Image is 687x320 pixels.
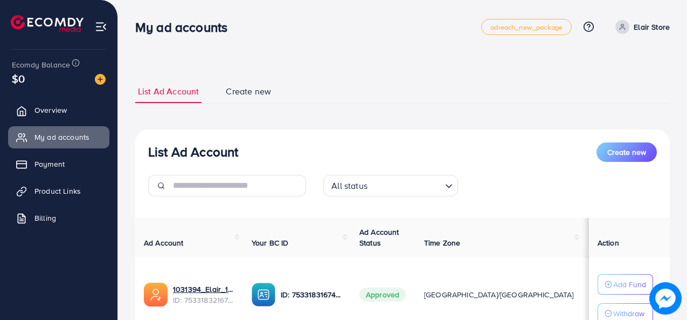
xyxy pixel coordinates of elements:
[634,21,670,33] p: Elair Store
[95,74,106,85] img: image
[144,237,184,248] span: Ad Account
[8,180,109,202] a: Product Links
[34,105,67,115] span: Overview
[371,176,441,194] input: Search for option
[424,237,460,248] span: Time Zone
[226,85,271,98] span: Create new
[138,85,199,98] span: List Ad Account
[95,21,107,33] img: menu
[8,153,109,175] a: Payment
[34,186,81,196] span: Product Links
[596,142,657,162] button: Create new
[173,284,234,306] div: <span class='underline'>1031394_Elair_1753955928407</span></br>7533183216740663312
[8,99,109,121] a: Overview
[34,159,65,169] span: Payment
[173,284,234,295] a: 1031394_Elair_1753955928407
[598,237,619,248] span: Action
[12,71,25,86] span: $0
[424,289,574,300] span: [GEOGRAPHIC_DATA]/[GEOGRAPHIC_DATA]
[135,19,236,35] h3: My ad accounts
[34,213,56,223] span: Billing
[613,307,644,320] p: Withdraw
[12,59,70,70] span: Ecomdy Balance
[481,19,572,35] a: adreach_new_package
[329,178,370,194] span: All status
[11,15,84,32] img: logo
[359,227,399,248] span: Ad Account Status
[649,282,682,315] img: image
[8,126,109,148] a: My ad accounts
[252,283,275,307] img: ic-ba-acc.ded83a64.svg
[490,24,563,31] span: adreach_new_package
[34,132,89,142] span: My ad accounts
[359,288,406,302] span: Approved
[598,274,653,295] button: Add Fund
[148,144,238,160] h3: List Ad Account
[611,20,670,34] a: Elair Store
[173,295,234,305] span: ID: 7533183216740663312
[607,147,646,158] span: Create new
[613,278,646,291] p: Add Fund
[8,207,109,229] a: Billing
[144,283,168,307] img: ic-ads-acc.e4c84228.svg
[281,288,342,301] p: ID: 7533183167495454737
[323,175,458,196] div: Search for option
[252,237,289,248] span: Your BC ID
